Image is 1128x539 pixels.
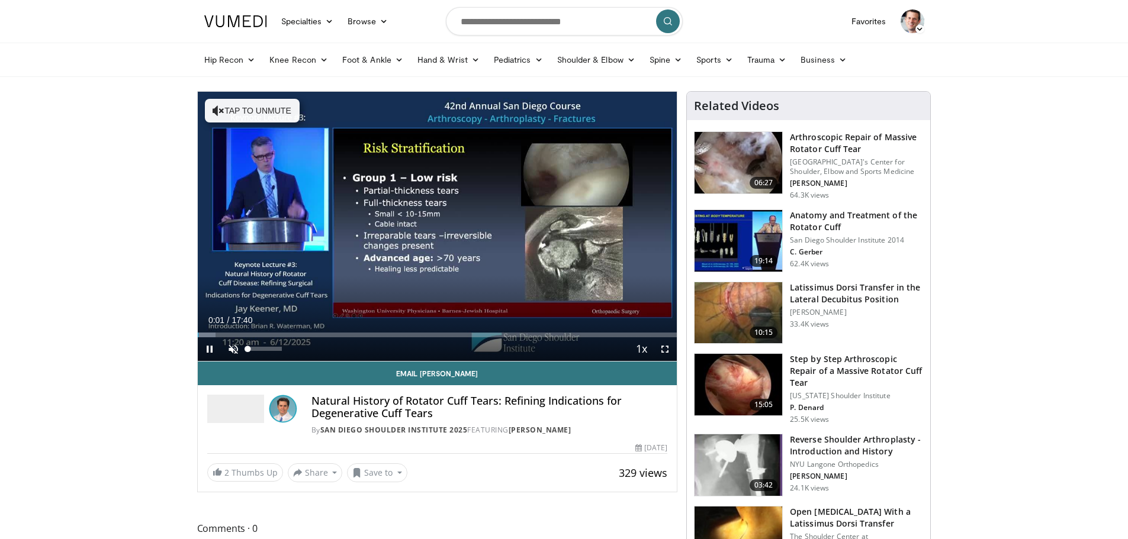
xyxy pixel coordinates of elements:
span: 19:14 [750,255,778,267]
a: Trauma [740,48,794,72]
h3: Latissimus Dorsi Transfer in the Lateral Decubitus Position [790,282,923,305]
img: 281021_0002_1.png.150x105_q85_crop-smart_upscale.jpg [695,132,782,193]
a: 06:27 Arthroscopic Repair of Massive Rotator Cuff Tear [GEOGRAPHIC_DATA]'s Center for Shoulder, E... [694,131,923,200]
a: 03:42 Reverse Shoulder Arthroplasty - Introduction and History NYU Langone Orthopedics [PERSON_NA... [694,434,923,496]
span: 06:27 [750,177,778,189]
p: [GEOGRAPHIC_DATA]'s Center for Shoulder, Elbow and Sports Medicine [790,157,923,176]
h3: Step by Step Arthroscopic Repair of a Massive Rotator Cuff Tear [790,353,923,389]
p: [PERSON_NAME] [790,179,923,188]
a: San Diego Shoulder Institute 2025 [320,425,468,435]
h3: Reverse Shoulder Arthroplasty - Introduction and History [790,434,923,457]
a: [PERSON_NAME] [509,425,571,435]
p: C. Gerber [790,247,923,257]
span: 15:05 [750,399,778,411]
img: zucker_4.png.150x105_q85_crop-smart_upscale.jpg [695,434,782,496]
a: Hand & Wrist [410,48,487,72]
div: Volume Level [248,347,282,351]
p: 62.4K views [790,259,829,269]
p: 64.3K views [790,191,829,200]
div: By FEATURING [311,425,668,435]
span: 10:15 [750,327,778,338]
h3: Anatomy and Treatment of the Rotator Cuff [790,209,923,233]
a: Browse [340,9,395,33]
p: 24.1K views [790,483,829,493]
p: 33.4K views [790,319,829,329]
a: 10:15 Latissimus Dorsi Transfer in the Lateral Decubitus Position [PERSON_NAME] 33.4K views [694,282,923,344]
p: 25.5K views [790,415,829,424]
input: Search topics, interventions [446,7,683,35]
a: Favorites [844,9,894,33]
button: Fullscreen [653,337,677,361]
a: Spine [642,48,689,72]
a: Hip Recon [197,48,263,72]
img: San Diego Shoulder Institute 2025 [207,395,264,423]
img: VuMedi Logo [204,15,267,27]
span: 0:01 [208,315,224,325]
img: 38501_0000_3.png.150x105_q85_crop-smart_upscale.jpg [695,282,782,344]
p: [US_STATE] Shoulder Institute [790,391,923,401]
div: [DATE] [635,443,667,453]
a: Pediatrics [487,48,550,72]
a: Sports [689,48,740,72]
span: 17:40 [232,315,252,325]
p: NYU Langone Orthopedics [790,460,923,469]
p: P. Denard [790,403,923,412]
h4: Related Videos [694,99,779,113]
p: San Diego Shoulder Institute 2014 [790,235,923,245]
a: Knee Recon [262,48,335,72]
a: Foot & Ankle [335,48,410,72]
button: Pause [198,337,221,361]
img: 58008271-3059-4eea-87a5-8726eb53a503.150x105_q85_crop-smart_upscale.jpg [695,210,782,272]
p: [PERSON_NAME] [790,308,923,317]
img: 7cd5bdb9-3b5e-40f2-a8f4-702d57719c06.150x105_q85_crop-smart_upscale.jpg [695,354,782,415]
img: Avatar [901,9,924,33]
h3: Open [MEDICAL_DATA] With a Latissimus Dorsi Transfer [790,506,923,530]
a: Email [PERSON_NAME] [198,362,677,385]
span: / [227,315,230,325]
button: Tap to unmute [205,99,300,122]
p: [PERSON_NAME] [790,472,923,481]
div: Progress Bar [198,333,677,337]
span: 2 [224,467,229,478]
button: Playback Rate [629,337,653,361]
a: 2 Thumbs Up [207,463,283,482]
span: 329 views [619,466,667,480]
a: Shoulder & Elbow [550,48,642,72]
a: Specialties [274,9,341,33]
button: Share [288,463,343,482]
h4: Natural History of Rotator Cuff Tears: Refining Indications for Degenerative Cuff Tears [311,395,668,420]
a: 15:05 Step by Step Arthroscopic Repair of a Massive Rotator Cuff Tear [US_STATE] Shoulder Institu... [694,353,923,424]
img: Avatar [269,395,297,423]
a: 19:14 Anatomy and Treatment of the Rotator Cuff San Diego Shoulder Institute 2014 C. Gerber 62.4K... [694,209,923,272]
video-js: Video Player [198,92,677,362]
span: Comments 0 [197,521,678,536]
h3: Arthroscopic Repair of Massive Rotator Cuff Tear [790,131,923,155]
button: Save to [347,463,407,482]
a: Business [793,48,854,72]
button: Unmute [221,337,245,361]
span: 03:42 [750,479,778,491]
